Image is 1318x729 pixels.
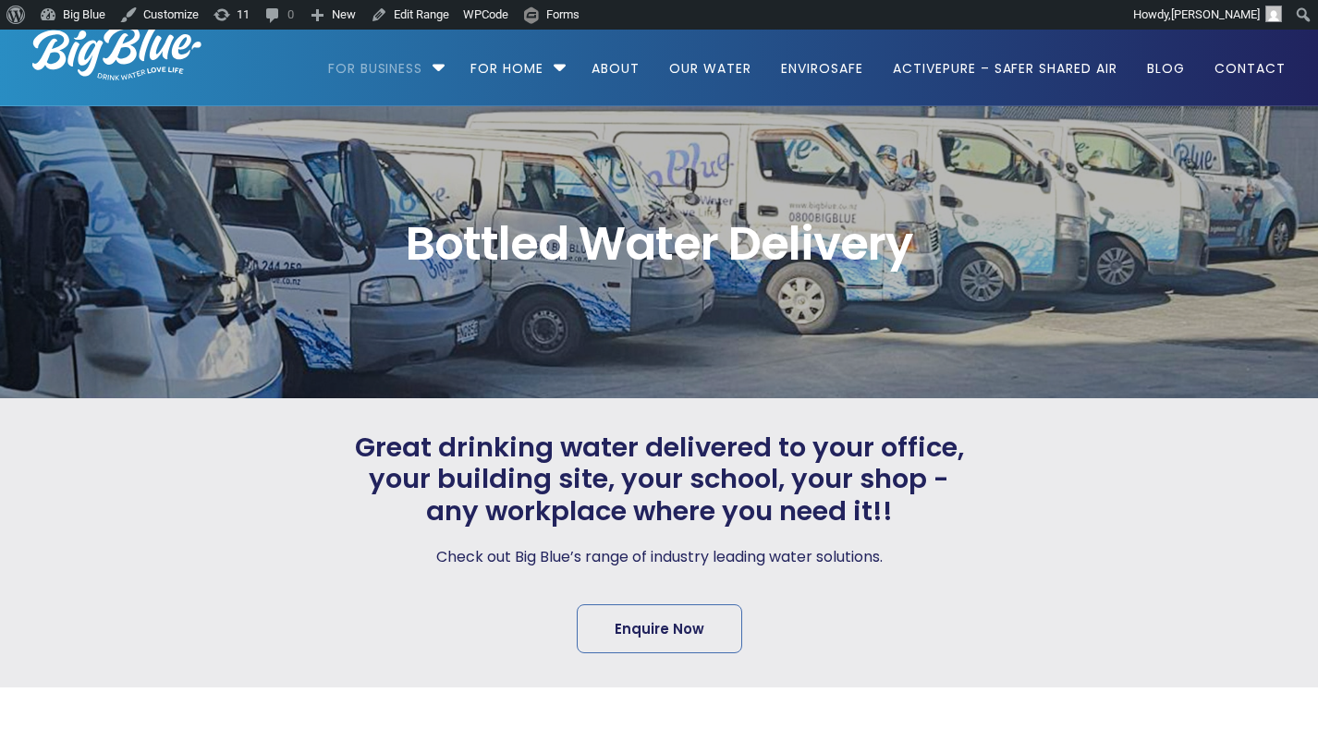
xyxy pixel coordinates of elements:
span: Bottled Water Delivery [32,221,1286,267]
span: Great drinking water delivered to your office, your building site, your school, your shop - any w... [354,431,964,528]
img: logo [32,25,201,80]
a: Enquire Now [577,604,742,653]
span: [PERSON_NAME] [1171,7,1260,21]
p: Check out Big Blue’s range of industry leading water solutions. [354,544,964,570]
